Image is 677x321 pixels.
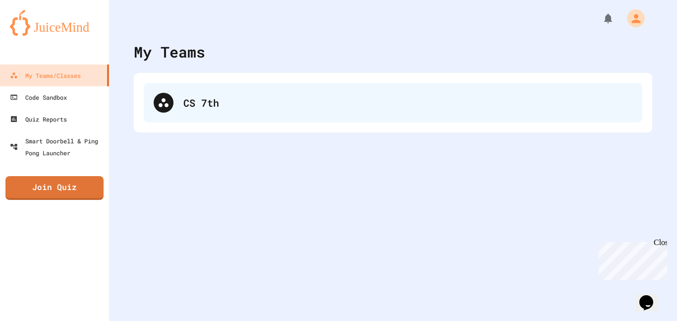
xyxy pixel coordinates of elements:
[144,83,642,123] div: CS 7th
[10,113,67,125] div: Quiz Reports
[635,281,667,311] iframe: chat widget
[10,135,105,159] div: Smart Doorbell & Ping Pong Launcher
[617,7,647,30] div: My Account
[134,41,205,63] div: My Teams
[4,4,68,63] div: Chat with us now!Close
[10,10,99,36] img: logo-orange.svg
[5,176,104,200] a: Join Quiz
[595,238,667,280] iframe: chat widget
[584,10,617,27] div: My Notifications
[10,91,67,103] div: Code Sandbox
[10,69,81,81] div: My Teams/Classes
[183,95,632,110] div: CS 7th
